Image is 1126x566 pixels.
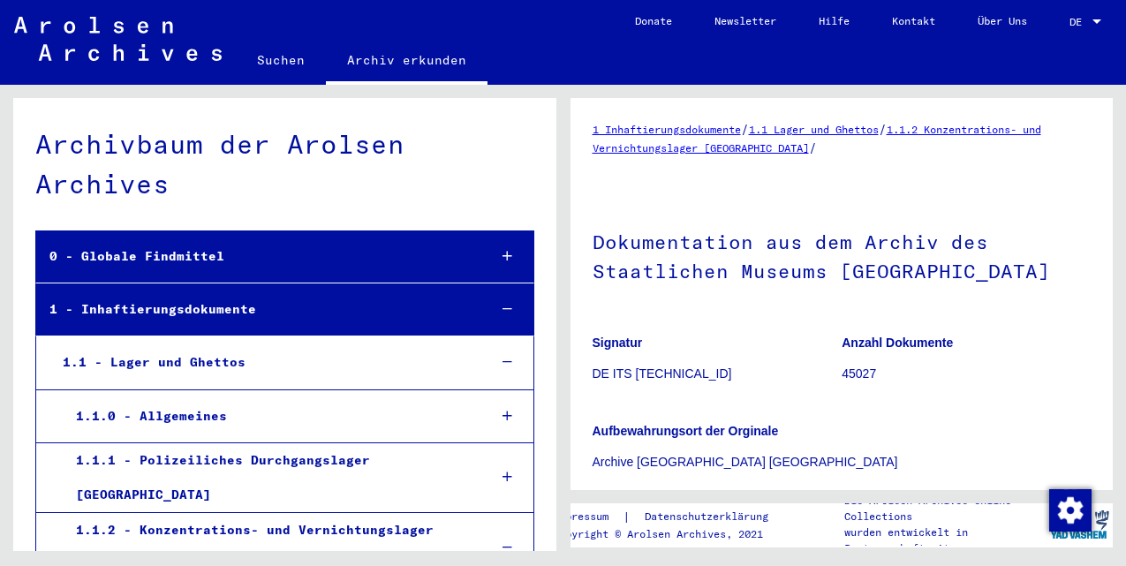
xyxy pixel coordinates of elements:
[553,508,623,526] a: Impressum
[326,39,487,85] a: Archiv erkunden
[844,493,1045,524] p: Die Arolsen Archives Online-Collections
[553,526,790,542] p: Copyright © Arolsen Archives, 2021
[844,524,1045,556] p: wurden entwickelt in Partnerschaft mit
[1047,502,1113,547] img: yv_logo.png
[809,140,817,155] span: /
[842,365,1091,383] p: 45027
[879,121,887,137] span: /
[553,508,790,526] div: |
[35,125,534,204] div: Archivbaum der Arolsen Archives
[593,424,779,438] b: Aufbewahrungsort der Orginale
[14,17,222,61] img: Arolsen_neg.svg
[593,123,741,136] a: 1 Inhaftierungsdokumente
[1069,16,1089,28] span: DE
[49,345,473,380] div: 1.1 - Lager und Ghettos
[593,453,1092,472] p: Archive [GEOGRAPHIC_DATA] [GEOGRAPHIC_DATA]
[741,121,749,137] span: /
[63,399,473,434] div: 1.1.0 - Allgemeines
[842,336,953,350] b: Anzahl Dokumente
[1049,489,1092,532] img: Zustimmung ändern
[63,443,473,512] div: 1.1.1 - Polizeiliches Durchgangslager [GEOGRAPHIC_DATA]
[36,239,473,274] div: 0 - Globale Findmittel
[593,365,842,383] p: DE ITS [TECHNICAL_ID]
[749,123,879,136] a: 1.1 Lager und Ghettos
[593,201,1092,308] h1: Dokumentation aus dem Archiv des Staatlichen Museums [GEOGRAPHIC_DATA]
[593,336,643,350] b: Signatur
[36,292,473,327] div: 1 - Inhaftierungsdokumente
[631,508,790,526] a: Datenschutzerklärung
[236,39,326,81] a: Suchen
